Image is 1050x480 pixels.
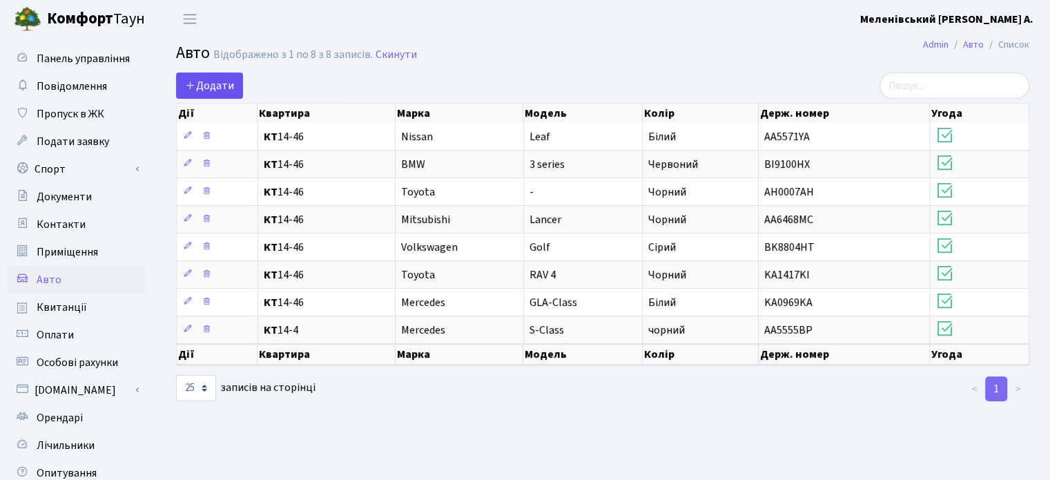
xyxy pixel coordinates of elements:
[264,129,278,144] b: КТ
[930,104,1029,123] th: Угода
[401,212,450,227] span: Mitsubishi
[7,294,145,321] a: Квитанції
[7,432,145,459] a: Лічильники
[985,376,1007,401] a: 1
[14,6,41,33] img: logo.png
[401,157,425,172] span: BMW
[37,355,118,370] span: Особові рахунки
[923,37,949,52] a: Admin
[764,184,814,200] span: AH0007AH
[264,186,389,198] span: 14-46
[37,438,95,453] span: Лічильники
[264,131,389,142] span: 14-46
[984,37,1029,52] li: Список
[764,295,813,310] span: KA0969KA
[764,267,810,282] span: KA1417KI
[523,104,642,123] th: Модель
[264,214,389,225] span: 14-46
[7,73,145,100] a: Повідомлення
[963,37,984,52] a: Авто
[7,376,145,404] a: [DOMAIN_NAME]
[37,106,104,122] span: Пропуск в ЖК
[264,184,278,200] b: КТ
[7,155,145,183] a: Спорт
[47,8,113,30] b: Комфорт
[7,404,145,432] a: Орендарі
[37,51,130,66] span: Панель управління
[648,240,676,255] span: Сірий
[37,327,74,343] span: Оплати
[7,211,145,238] a: Контакти
[37,410,83,425] span: Орендарі
[529,212,561,227] span: Lancer
[264,325,389,336] span: 14-4
[264,212,278,227] b: КТ
[37,244,98,260] span: Приміщення
[902,30,1050,59] nav: breadcrumb
[176,375,315,401] label: записів на сторінці
[264,242,389,253] span: 14-46
[529,295,577,310] span: GLA-Class
[396,344,524,365] th: Марка
[257,104,395,123] th: Квартира
[37,272,61,287] span: Авто
[173,8,207,30] button: Переключити навігацію
[401,295,445,310] span: Mercedes
[264,240,278,255] b: КТ
[529,129,550,144] span: Leaf
[401,267,435,282] span: Toyota
[264,157,278,172] b: КТ
[643,344,759,365] th: Колір
[177,344,257,365] th: Дії
[37,217,86,232] span: Контакти
[264,159,389,170] span: 14-46
[264,267,278,282] b: КТ
[930,344,1029,365] th: Угода
[529,323,564,338] span: S-Class
[401,323,445,338] span: Mercedes
[7,266,145,294] a: Авто
[7,183,145,211] a: Документи
[648,157,698,172] span: Червоний
[759,344,930,365] th: Держ. номер
[764,323,813,338] span: АА5555ВР
[764,212,813,227] span: AA6468MC
[47,8,145,31] span: Таун
[37,134,109,149] span: Подати заявку
[37,300,87,315] span: Квитанції
[7,128,145,155] a: Подати заявку
[37,79,107,94] span: Повідомлення
[176,375,216,401] select: записів на сторінці
[529,240,550,255] span: Golf
[523,344,642,365] th: Модель
[648,323,685,338] span: чорний
[264,295,278,310] b: КТ
[529,157,565,172] span: 3 series
[764,129,810,144] span: AA5571YA
[7,100,145,128] a: Пропуск в ЖК
[764,157,810,172] span: BI9100HX
[396,104,524,123] th: Марка
[401,184,435,200] span: Toyota
[648,184,686,200] span: Чорний
[264,323,278,338] b: КТ
[643,104,759,123] th: Колір
[648,295,676,310] span: Білий
[7,349,145,376] a: Особові рахунки
[648,129,676,144] span: Білий
[7,45,145,73] a: Панель управління
[759,104,930,123] th: Держ. номер
[264,269,389,280] span: 14-46
[401,129,433,144] span: Nissan
[401,240,458,255] span: Volkswagen
[176,73,243,99] a: Додати
[879,73,1029,99] input: Пошук...
[7,238,145,266] a: Приміщення
[37,189,92,204] span: Документи
[257,344,395,365] th: Квартира
[177,104,257,123] th: Дії
[176,41,210,65] span: Авто
[529,267,556,282] span: RAV 4
[264,297,389,308] span: 14-46
[529,184,534,200] span: -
